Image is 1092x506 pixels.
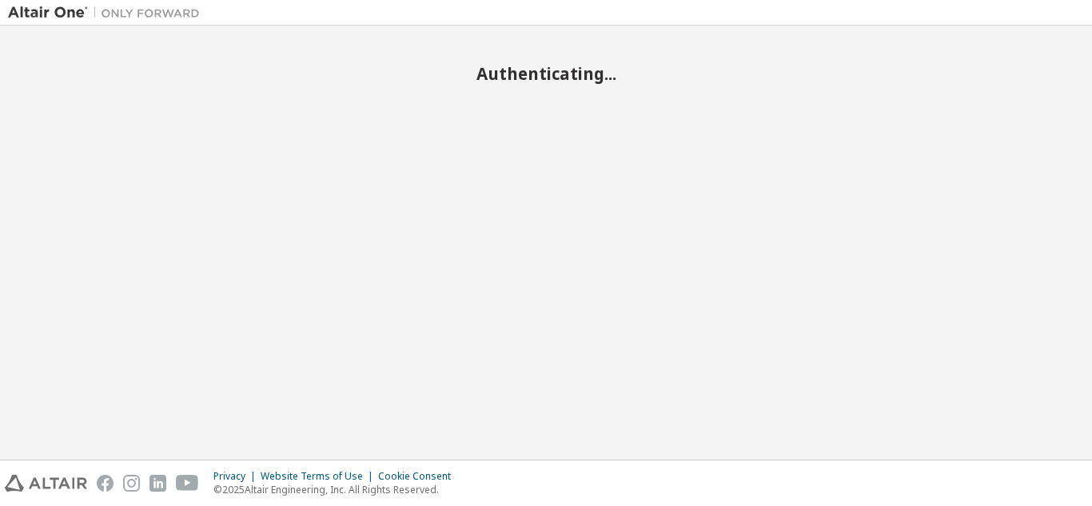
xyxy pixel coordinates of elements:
img: linkedin.svg [149,475,166,492]
img: Altair One [8,5,208,21]
img: youtube.svg [176,475,199,492]
div: Privacy [213,470,261,483]
h2: Authenticating... [8,63,1084,84]
img: facebook.svg [97,475,114,492]
img: instagram.svg [123,475,140,492]
p: © 2025 Altair Engineering, Inc. All Rights Reserved. [213,483,460,496]
div: Website Terms of Use [261,470,378,483]
img: altair_logo.svg [5,475,87,492]
div: Cookie Consent [378,470,460,483]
